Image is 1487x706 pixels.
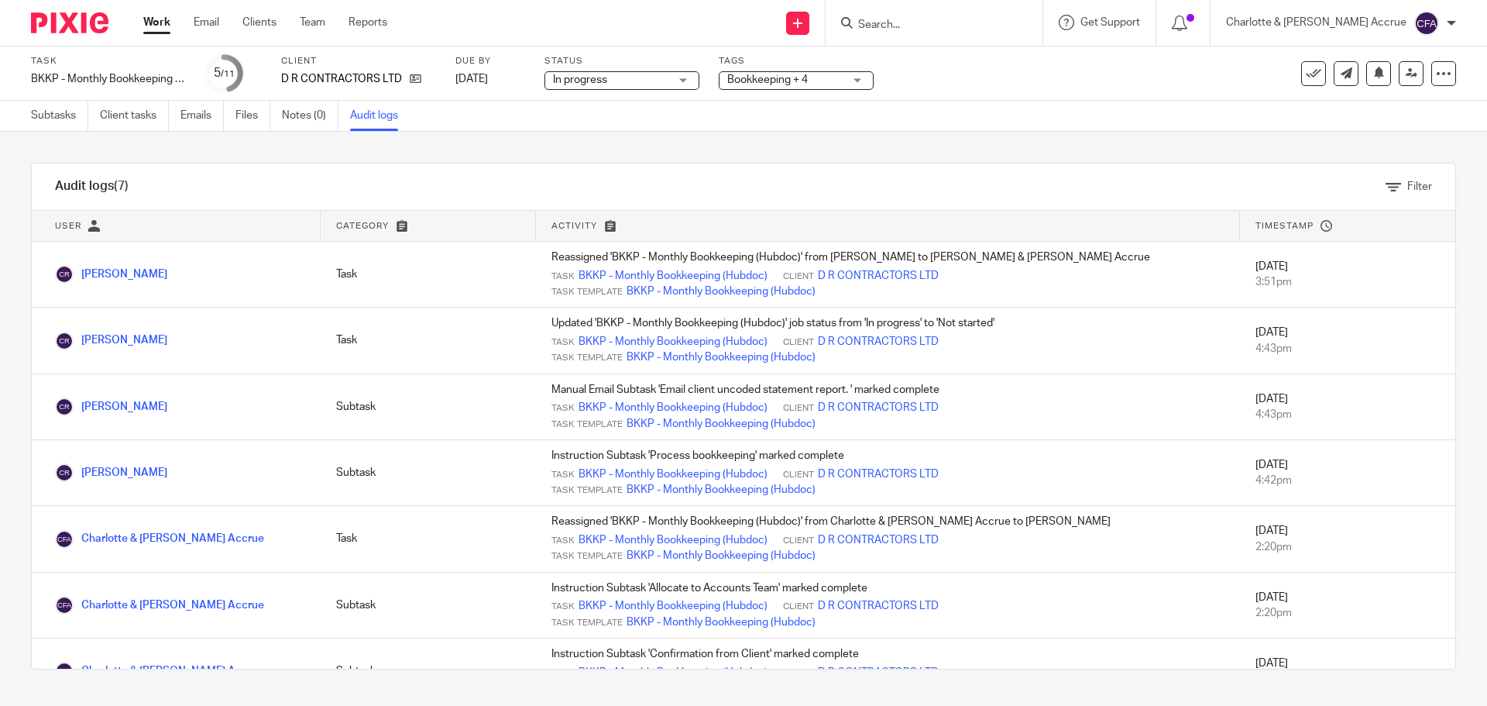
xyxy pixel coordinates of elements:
td: Updated 'BKKP - Monthly Bookkeeping (Hubdoc)' job status from 'In progress' to 'Not started' [536,308,1240,374]
td: Instruction Subtask 'Allocate to Accounts Team' marked complete [536,572,1240,638]
a: Email [194,15,219,30]
span: Task Template [551,617,623,629]
a: D R CONTRACTORS LTD [818,268,939,284]
a: BKKP - Monthly Bookkeeping (Hubdoc) [579,334,768,350]
img: Pixie [31,12,108,33]
td: Subtask [321,374,536,439]
span: Client [783,535,814,547]
span: Client [783,601,814,613]
a: Emails [180,101,224,131]
a: D R CONTRACTORS LTD [818,598,939,614]
span: Filter [1407,181,1432,192]
td: [DATE] [1240,308,1455,374]
a: BKKP - Monthly Bookkeeping (Hubdoc) [579,665,768,680]
span: Get Support [1080,17,1140,28]
input: Search [857,19,996,33]
img: Coral Richardson [55,332,74,350]
a: BKKP - Monthly Bookkeeping (Hubdoc) [579,467,768,482]
td: Manual Email Subtask 'Email client uncoded statement report. ' marked complete [536,374,1240,439]
a: BKKP - Monthly Bookkeeping (Hubdoc) [627,350,816,365]
div: 3:51pm [1255,274,1440,290]
label: Status [544,55,699,67]
span: Timestamp [1255,222,1314,230]
td: [DATE] [1240,440,1455,506]
img: Charlotte &amp; Finn Accrue [55,596,74,615]
a: Files [235,101,270,131]
a: Notes (0) [282,101,338,131]
div: BKKP - Monthly Bookkeeping (Hubdoc) [31,71,186,87]
a: Charlotte & [PERSON_NAME] Accrue [55,666,264,677]
span: Task Template [551,352,623,364]
span: Client [783,402,814,415]
img: Coral Richardson [55,398,74,416]
span: Task Template [551,550,623,563]
span: Task Template [551,286,623,298]
span: [DATE] [455,74,488,84]
div: 5 [214,64,235,82]
div: 2:20pm [1255,605,1440,621]
a: BKKP - Monthly Bookkeeping (Hubdoc) [579,532,768,548]
a: BKKP - Monthly Bookkeeping (Hubdoc) [627,615,816,630]
td: Reassigned 'BKKP - Monthly Bookkeeping (Hubdoc)' from Charlotte & [PERSON_NAME] Accrue to [PERSON... [536,506,1240,572]
img: Coral Richardson [55,463,74,482]
div: 4:43pm [1255,341,1440,356]
span: Client [783,667,814,680]
label: Task [31,55,186,67]
td: Task [321,308,536,374]
span: Task [551,270,575,283]
a: Team [300,15,325,30]
td: Subtask [321,440,536,506]
td: Task [321,242,536,308]
a: D R CONTRACTORS LTD [818,665,939,680]
td: [DATE] [1240,572,1455,638]
div: 2:20pm [1255,539,1440,555]
span: In progress [553,74,607,85]
img: Coral Richardson [55,265,74,284]
span: Category [336,222,389,230]
a: Audit logs [350,101,410,131]
span: Task [551,469,575,481]
td: Instruction Subtask 'Confirmation from Client' marked complete [536,639,1240,704]
p: Charlotte & [PERSON_NAME] Accrue [1226,15,1406,30]
a: BKKP - Monthly Bookkeeping (Hubdoc) [627,416,816,432]
a: Client tasks [100,101,169,131]
span: User [55,222,81,230]
a: BKKP - Monthly Bookkeeping (Hubdoc) [579,400,768,415]
span: Activity [551,222,597,230]
a: Subtasks [31,101,88,131]
a: BKKP - Monthly Bookkeeping (Hubdoc) [579,598,768,614]
span: Task [551,601,575,613]
span: Task [551,667,575,680]
span: Task [551,336,575,349]
span: Bookkeeping + 4 [727,74,808,85]
label: Client [281,55,436,67]
a: [PERSON_NAME] [55,269,167,280]
label: Tags [719,55,874,67]
a: Reports [349,15,387,30]
a: [PERSON_NAME] [55,401,167,412]
td: Reassigned 'BKKP - Monthly Bookkeeping (Hubdoc)' from [PERSON_NAME] to [PERSON_NAME] & [PERSON_NA... [536,242,1240,308]
span: Client [783,336,814,349]
a: D R CONTRACTORS LTD [818,467,939,482]
td: [DATE] [1240,639,1455,704]
a: Clients [242,15,276,30]
td: Subtask [321,639,536,704]
td: [DATE] [1240,506,1455,572]
td: [DATE] [1240,242,1455,308]
a: BKKP - Monthly Bookkeeping (Hubdoc) [579,268,768,284]
a: Charlotte & [PERSON_NAME] Accrue [55,600,264,611]
div: 4:43pm [1255,407,1440,422]
img: Charlotte &amp; Finn Accrue [55,530,74,549]
a: Charlotte & [PERSON_NAME] Accrue [55,533,264,544]
span: Task Template [551,418,623,431]
p: D R CONTRACTORS LTD [281,71,402,87]
span: Client [783,270,814,283]
td: [DATE] [1240,374,1455,439]
span: Client [783,469,814,481]
span: Task [551,535,575,547]
a: D R CONTRACTORS LTD [818,400,939,415]
label: Due by [455,55,525,67]
img: Charlotte &amp; Finn Accrue [55,662,74,680]
small: /11 [221,70,235,78]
